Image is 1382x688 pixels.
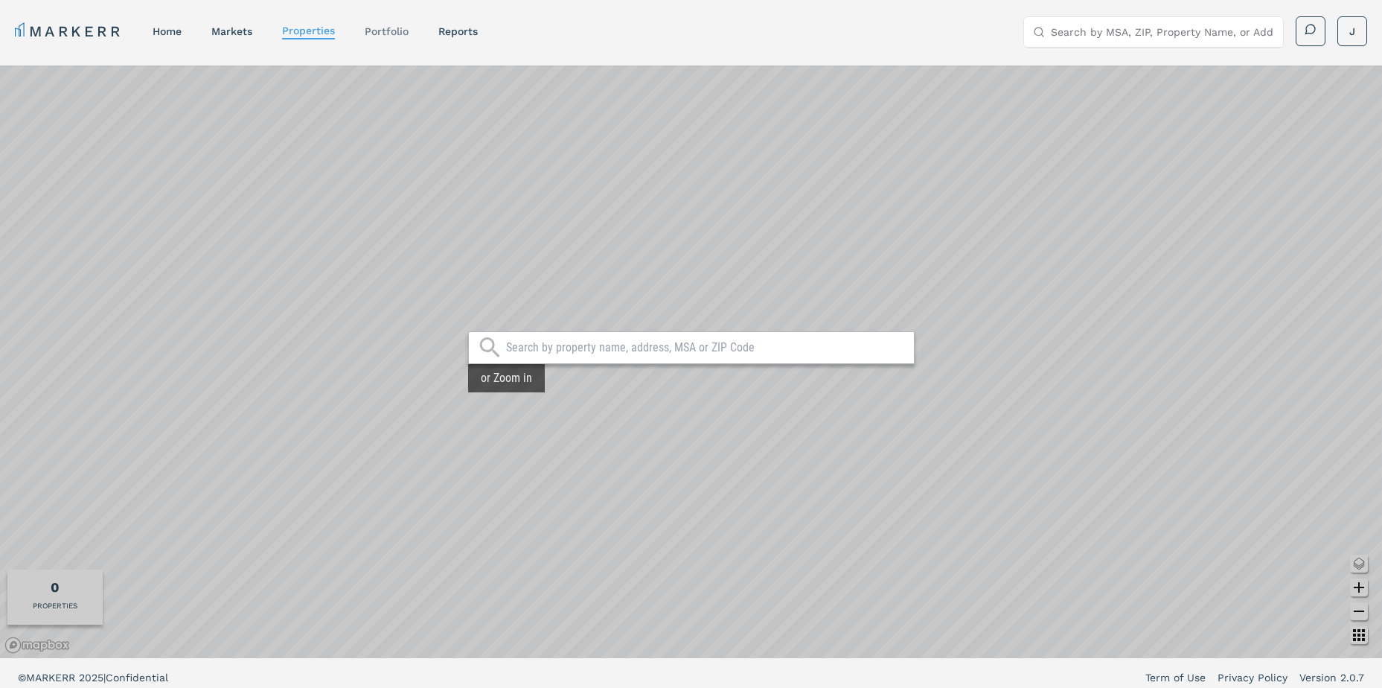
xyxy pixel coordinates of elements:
button: Zoom in map button [1350,579,1368,596]
a: Term of Use [1145,670,1206,685]
div: PROPERTIES [33,600,77,611]
span: 2025 | [79,672,106,684]
a: reports [438,25,478,37]
div: or Zoom in [468,364,545,392]
a: MARKERR [15,21,123,42]
a: home [153,25,182,37]
span: Confidential [106,672,168,684]
a: markets [211,25,252,37]
button: J [1337,16,1367,46]
input: Search by MSA, ZIP, Property Name, or Address [1051,17,1274,47]
button: Change style map button [1350,555,1368,573]
a: properties [282,25,335,36]
span: © [18,672,26,684]
button: Zoom out map button [1350,602,1368,620]
a: Portfolio [365,25,409,37]
button: Other options map button [1350,626,1368,644]
a: Privacy Policy [1218,670,1287,685]
input: Search by property name, address, MSA or ZIP Code [506,340,906,355]
span: J [1349,24,1355,39]
div: Total of properties [51,577,60,597]
span: MARKERR [26,672,79,684]
a: Mapbox logo [4,637,70,654]
a: Version 2.0.7 [1299,670,1364,685]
